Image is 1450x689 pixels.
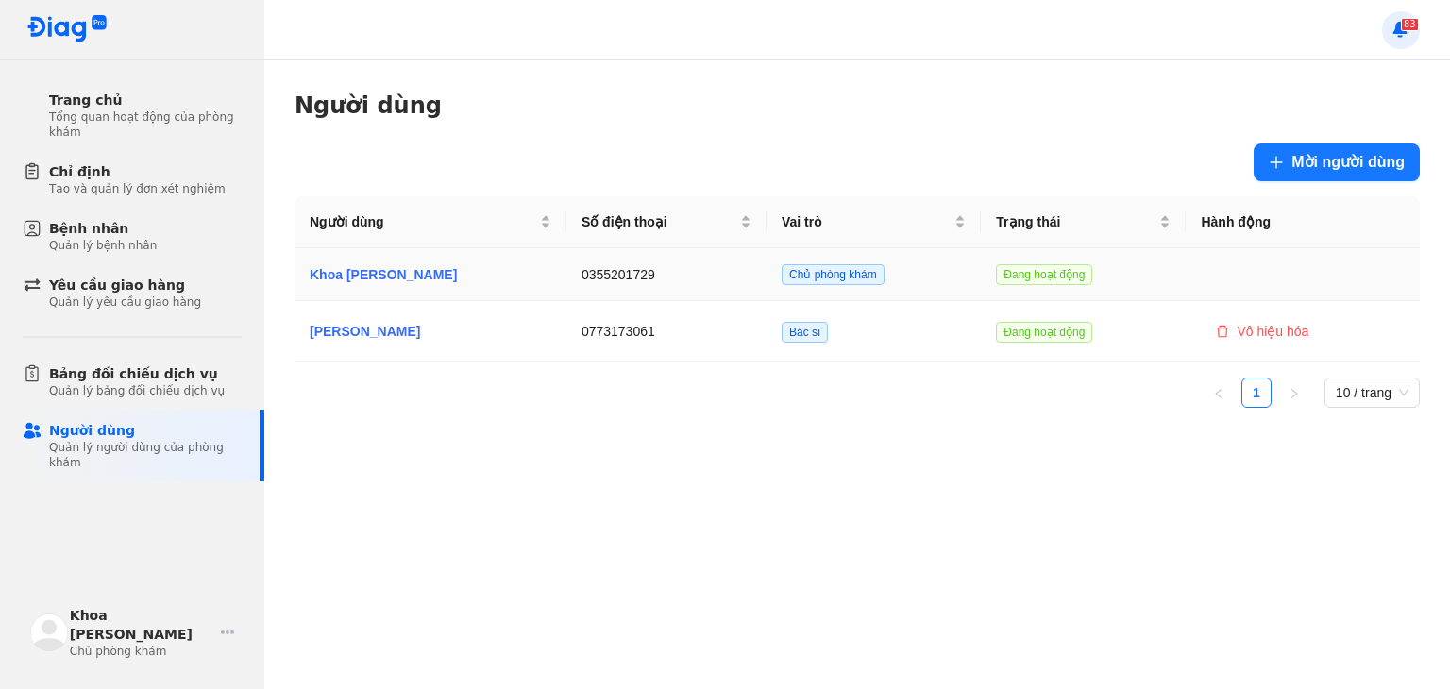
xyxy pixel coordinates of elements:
[1279,378,1309,408] li: Next Page
[49,219,157,238] div: Bệnh nhân
[30,613,68,651] img: logo
[582,324,655,339] span: 0773173061
[996,322,1092,343] span: Đang hoạt động
[49,294,201,310] div: Quản lý yêu cầu giao hàng
[49,276,201,294] div: Yêu cầu giao hàng
[996,211,1155,232] span: Trạng thái
[996,264,1092,285] span: Đang hoạt động
[295,91,1420,121] div: Người dùng
[49,383,225,398] div: Quản lý bảng đối chiếu dịch vụ
[49,238,157,253] div: Quản lý bệnh nhân
[582,211,736,232] span: Số điện thoại
[1269,155,1284,170] span: plus
[1241,378,1272,408] li: 1
[70,644,213,659] div: Chủ phòng khám
[1216,325,1229,338] span: delete
[582,267,655,282] span: 0355201729
[49,181,226,196] div: Tạo và quản lý đơn xét nghiệm
[1279,378,1309,408] button: right
[782,211,951,232] span: Vai trò
[1291,150,1405,174] span: Mời người dùng
[1289,388,1300,399] span: right
[310,321,551,342] div: [PERSON_NAME]
[49,440,242,470] div: Quản lý người dùng của phòng khám
[70,606,213,644] div: Khoa [PERSON_NAME]
[1336,378,1408,407] span: 10 / trang
[1401,18,1419,31] span: 83
[49,364,225,383] div: Bảng đối chiếu dịch vụ
[1201,316,1324,346] button: deleteVô hiệu hóa
[310,211,536,232] span: Người dùng
[782,322,828,343] span: Bác sĩ
[1204,378,1234,408] li: Previous Page
[26,15,108,44] img: logo
[1242,378,1271,407] a: 1
[310,264,551,285] div: Khoa [PERSON_NAME]
[49,91,242,109] div: Trang chủ
[1213,388,1224,399] span: left
[49,421,242,440] div: Người dùng
[782,264,885,285] span: Chủ phòng khám
[1237,321,1308,342] span: Vô hiệu hóa
[1186,196,1420,248] th: Hành động
[49,162,226,181] div: Chỉ định
[49,109,242,140] div: Tổng quan hoạt động của phòng khám
[1204,378,1234,408] button: left
[1254,143,1420,181] button: plusMời người dùng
